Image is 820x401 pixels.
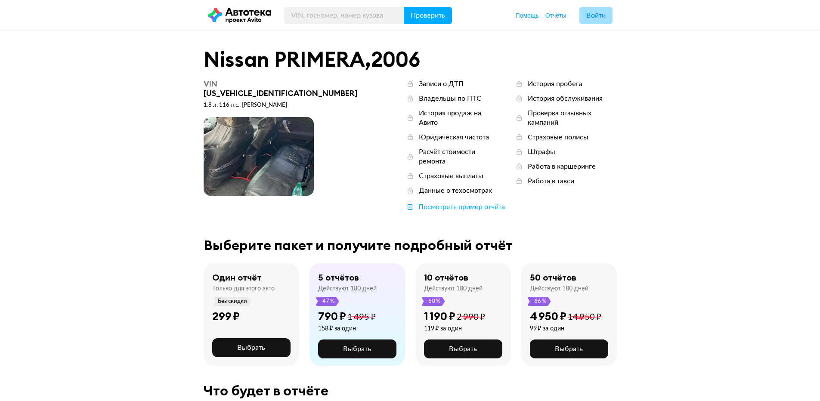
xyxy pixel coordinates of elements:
div: Страховые полисы [528,133,588,142]
div: 119 ₽ за один [424,325,485,333]
div: Страховые выплаты [419,171,483,181]
div: Что будет в отчёте [204,383,617,398]
span: Войти [586,12,606,19]
div: Только для этого авто [212,285,275,293]
div: Посмотреть пример отчёта [418,202,505,212]
span: VIN [204,79,217,89]
button: Проверить [404,7,452,24]
div: 5 отчётов [318,272,359,283]
div: История обслуживания [528,94,603,103]
span: Выбрать [343,345,371,352]
span: Выбрать [237,344,265,351]
button: Войти [579,7,613,24]
button: Выбрать [530,339,608,358]
span: -47 % [320,297,335,306]
div: 4 950 ₽ [530,309,566,323]
div: 1 190 ₽ [424,309,455,323]
div: Штрафы [528,147,555,157]
span: Выбрать [555,345,583,352]
button: Выбрать [424,339,502,358]
div: Один отчёт [212,272,261,283]
div: Юридическая чистота [419,133,489,142]
span: Выбрать [449,345,477,352]
div: История продаж на Авито [419,108,497,127]
a: Отчёты [545,11,566,20]
div: 99 ₽ за один [530,325,601,333]
div: 790 ₽ [318,309,346,323]
span: 14 950 ₽ [568,313,601,321]
div: Владельцы по ПТС [419,94,481,103]
a: Помощь [516,11,539,20]
a: Посмотреть пример отчёта [406,202,505,212]
button: Выбрать [318,339,396,358]
div: Выберите пакет и получите подробный отчёт [204,238,617,253]
div: 10 отчётов [424,272,468,283]
div: Записи о ДТП [419,79,464,89]
div: Проверка отзывных кампаний [528,108,617,127]
div: Расчёт стоимости ремонта [419,147,497,166]
div: Работа в каршеринге [528,162,596,171]
div: История пробега [528,79,582,89]
span: Без скидки [217,297,248,306]
span: Проверить [411,12,445,19]
div: 50 отчётов [530,272,576,283]
div: Данные о техосмотрах [419,186,492,195]
span: 1 495 ₽ [347,313,376,321]
span: -60 % [426,297,441,306]
span: -66 % [532,297,547,306]
span: 2 990 ₽ [457,313,485,321]
div: Действуют 180 дней [530,285,588,293]
div: 158 ₽ за один [318,325,376,333]
input: VIN, госномер, номер кузова [284,7,404,24]
span: Отчёты [545,12,566,19]
div: 1.8 л, 116 л.c., [PERSON_NAME] [204,102,363,109]
div: 299 ₽ [212,309,240,323]
div: [US_VEHICLE_IDENTIFICATION_NUMBER] [204,79,363,98]
div: Nissan PRIMERA , 2006 [204,48,617,71]
button: Выбрать [212,338,291,357]
div: Действуют 180 дней [424,285,483,293]
div: Действуют 180 дней [318,285,377,293]
span: Помощь [516,12,539,19]
div: Работа в такси [528,176,574,186]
